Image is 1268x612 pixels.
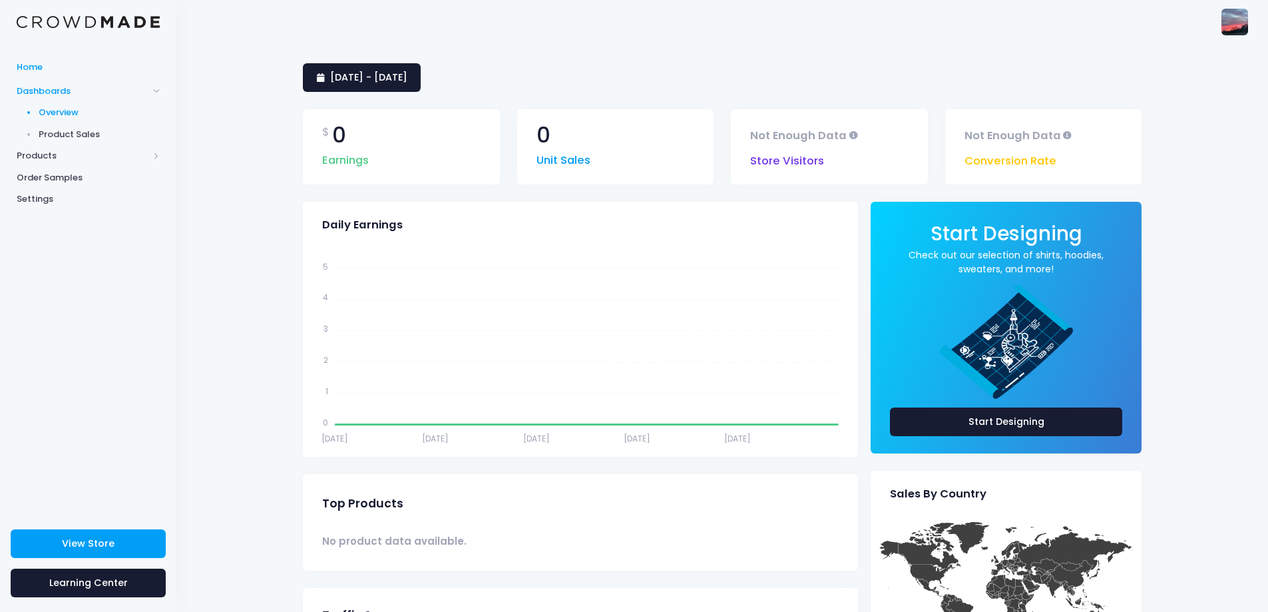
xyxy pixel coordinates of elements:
span: $ [322,125,329,141]
a: View Store [11,529,166,558]
span: Learning Center [49,576,128,589]
tspan: [DATE] [523,433,550,444]
span: 0 [332,125,346,147]
span: Unit Sales [536,146,590,169]
span: Home [17,61,160,74]
span: Overview [39,106,160,119]
span: Not Enough Data [964,125,1061,147]
span: 0 [536,125,550,147]
tspan: 0 [323,417,328,428]
span: Settings [17,192,160,206]
span: Earnings [322,146,369,169]
tspan: 2 [323,354,328,366]
span: Daily Earnings [322,218,403,232]
span: View Store [62,537,114,550]
a: Start Designing [890,408,1122,436]
tspan: 5 [323,261,328,272]
tspan: 1 [325,386,328,397]
span: Products [17,149,148,162]
tspan: 3 [323,324,328,335]
a: Check out our selection of shirts, hoodies, sweaters, and more! [890,248,1122,276]
tspan: 4 [323,292,328,304]
span: No product data available. [322,534,467,549]
img: Logo [17,16,160,29]
span: Product Sales [39,128,160,141]
tspan: [DATE] [422,433,449,444]
a: Start Designing [931,231,1082,244]
tspan: [DATE] [724,433,751,444]
span: Sales By Country [890,487,986,501]
span: Conversion Rate [964,147,1056,170]
span: Dashboards [17,85,148,98]
span: Order Samples [17,171,160,184]
a: [DATE] - [DATE] [303,63,421,92]
a: Learning Center [11,569,166,597]
span: Not Enough Data [750,125,847,147]
span: Start Designing [931,220,1082,247]
span: [DATE] - [DATE] [330,71,407,84]
img: User [1221,9,1248,35]
span: Top Products [322,497,403,511]
tspan: [DATE] [624,433,650,444]
tspan: [DATE] [321,433,348,444]
span: Store Visitors [750,147,824,170]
